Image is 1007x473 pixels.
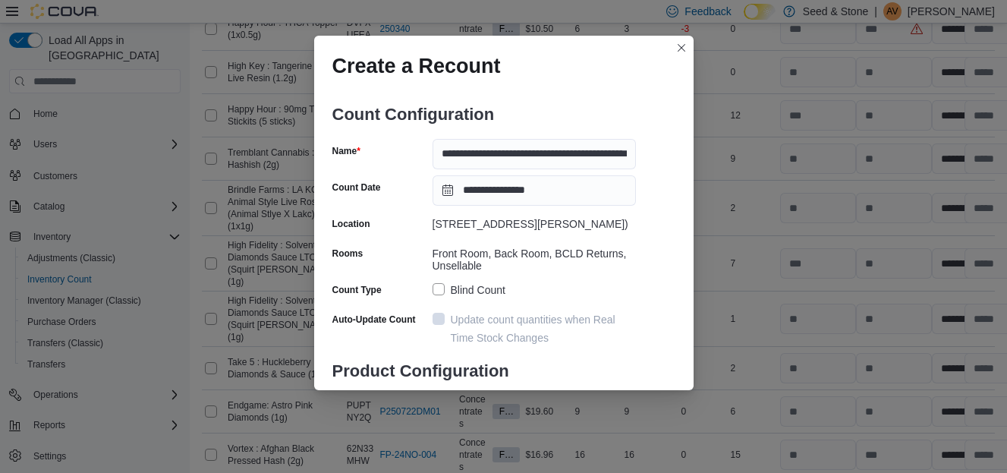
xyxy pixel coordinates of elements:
div: [STREET_ADDRESS][PERSON_NAME]) [433,212,636,230]
div: Blind Count [451,281,505,299]
button: Closes this modal window [672,39,691,57]
label: Auto-Update Count [332,314,416,326]
h3: Product Configuration [332,347,636,396]
label: Name [332,145,360,157]
label: Count Date [332,181,381,194]
label: Location [332,218,370,230]
label: Count Type [332,284,382,296]
div: Update count quantities when Real Time Stock Changes [451,311,636,347]
input: Press the down key to open a popover containing a calendar. [433,175,636,206]
h1: Create a Recount [332,54,501,78]
h3: Count Configuration [332,90,636,139]
label: Rooms [332,248,363,260]
div: Front Room, Back Room, BCLD Returns, Unsellable [433,241,636,272]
